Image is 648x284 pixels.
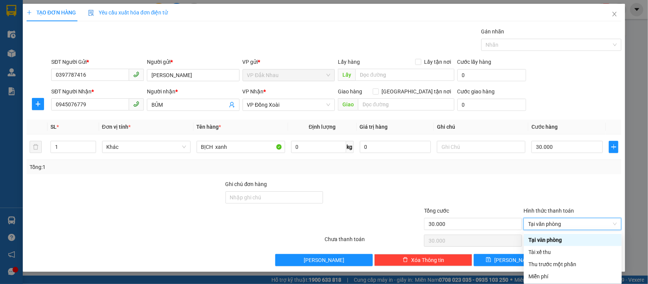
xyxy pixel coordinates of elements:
[197,124,221,130] span: Tên hàng
[474,254,547,266] button: save[PERSON_NAME]
[338,98,358,110] span: Giao
[243,88,264,95] span: VP Nhận
[379,87,454,96] span: [GEOGRAPHIC_DATA] tận nơi
[59,7,77,15] span: Nhận:
[51,87,144,96] div: SĐT Người Nhận
[604,4,625,25] button: Close
[88,10,94,16] img: icon
[421,58,454,66] span: Lấy tận nơi
[494,256,535,264] span: [PERSON_NAME]
[50,124,57,130] span: SL
[304,256,344,264] span: [PERSON_NAME]
[275,254,373,266] button: [PERSON_NAME]
[346,141,354,153] span: kg
[324,235,424,248] div: Chưa thanh toán
[411,256,444,264] span: Xóa Thông tin
[225,181,267,187] label: Ghi chú đơn hàng
[225,191,323,204] input: Ghi chú đơn hàng
[247,99,331,110] span: VP Đồng Xoài
[107,141,186,153] span: Khác
[133,71,139,77] span: phone
[609,141,618,153] button: plus
[88,9,168,16] span: Yêu cầu xuất hóa đơn điện tử
[27,9,76,16] span: TẠO ĐƠN HÀNG
[609,144,618,150] span: plus
[229,102,235,108] span: user-add
[358,98,454,110] input: Dọc đường
[6,7,18,15] span: Gửi:
[549,254,621,266] button: printer[PERSON_NAME] và In
[434,120,528,134] th: Ghi chú
[481,28,505,35] label: Gán nhãn
[457,88,495,95] label: Cước giao hàng
[612,11,618,17] span: close
[6,6,54,25] div: VP Đắk Nhau
[563,256,616,264] span: [PERSON_NAME] và In
[528,218,617,230] span: Tại văn phòng
[338,59,360,65] span: Lấy hàng
[6,50,17,58] span: CR :
[147,58,240,66] div: Người gửi
[555,257,560,263] span: printer
[147,87,240,96] div: Người nhận
[59,6,111,25] div: VP Quận 5
[360,141,431,153] input: 0
[457,99,526,111] input: Cước giao hàng
[338,88,362,95] span: Giao hàng
[6,25,54,34] div: PHI
[437,141,525,153] input: Ghi Chú
[27,10,32,15] span: plus
[6,49,55,58] div: 40.000
[30,141,42,153] button: delete
[133,101,139,107] span: phone
[243,58,335,66] div: VP gửi
[360,124,388,130] span: Giá trị hàng
[32,98,44,110] button: plus
[523,208,574,214] label: Hình thức thanh toán
[247,69,331,81] span: VP Đắk Nhau
[30,163,251,171] div: Tổng: 1
[457,59,492,65] label: Cước lấy hàng
[32,101,44,107] span: plus
[51,58,144,66] div: SĐT Người Gửi
[309,124,336,130] span: Định lượng
[338,69,355,81] span: Lấy
[355,69,454,81] input: Dọc đường
[457,69,526,81] input: Cước lấy hàng
[424,208,449,214] span: Tổng cước
[403,257,408,263] span: delete
[374,254,472,266] button: deleteXóa Thông tin
[531,124,558,130] span: Cước hàng
[102,124,131,130] span: Đơn vị tính
[486,257,491,263] span: save
[197,141,285,153] input: VD: Bàn, Ghế
[59,25,111,34] div: PHÚC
